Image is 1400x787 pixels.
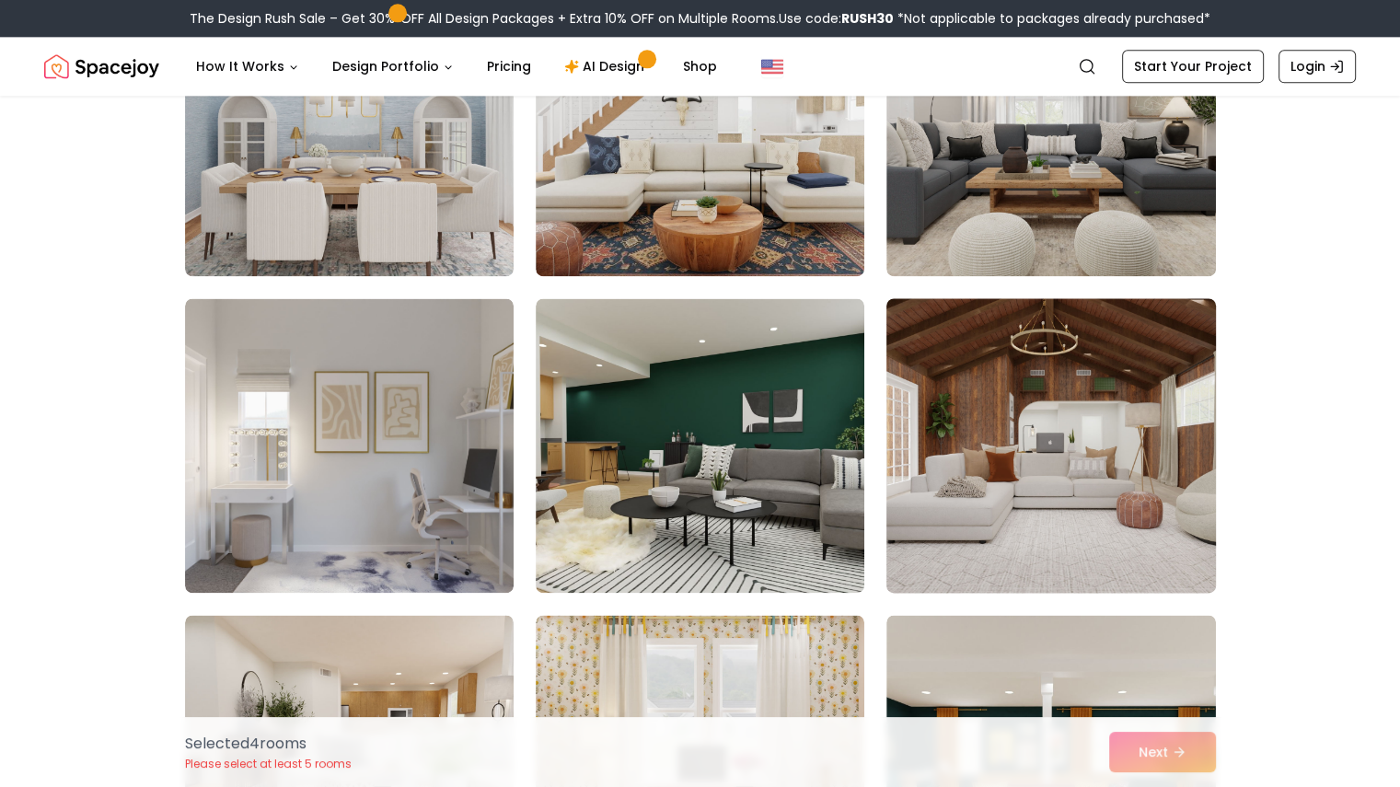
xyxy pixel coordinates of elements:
[181,48,732,85] nav: Main
[779,9,894,28] span: Use code:
[185,298,514,593] img: Room room-25
[841,9,894,28] b: RUSH30
[181,48,314,85] button: How It Works
[185,757,352,771] p: Please select at least 5 rooms
[1279,50,1356,83] a: Login
[44,48,159,85] a: Spacejoy
[550,48,665,85] a: AI Design
[668,48,732,85] a: Shop
[190,9,1210,28] div: The Design Rush Sale – Get 30% OFF All Design Packages + Extra 10% OFF on Multiple Rooms.
[318,48,469,85] button: Design Portfolio
[1122,50,1264,83] a: Start Your Project
[878,291,1223,600] img: Room room-27
[185,733,352,755] p: Selected 4 room s
[536,298,864,593] img: Room room-26
[894,9,1210,28] span: *Not applicable to packages already purchased*
[44,48,159,85] img: Spacejoy Logo
[44,37,1356,96] nav: Global
[472,48,546,85] a: Pricing
[761,55,783,77] img: United States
